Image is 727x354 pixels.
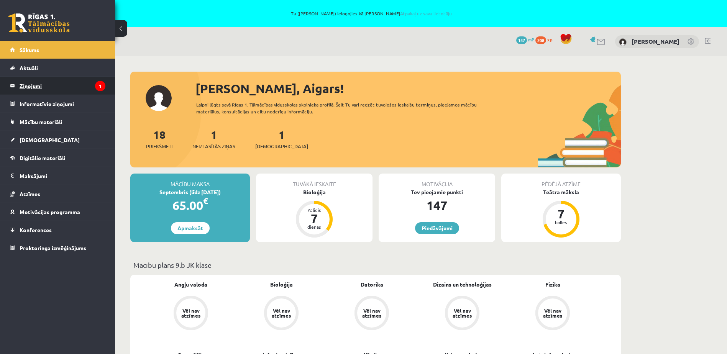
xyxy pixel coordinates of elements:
div: Teātra māksla [501,188,621,196]
a: 208 xp [535,36,556,43]
div: Bioloģija [256,188,373,196]
a: Atzīmes [10,185,105,203]
a: 147 mP [516,36,534,43]
a: Proktoringa izmēģinājums [10,239,105,257]
img: Aigars Laķis [619,38,627,46]
div: Septembris (līdz [DATE]) [130,188,250,196]
div: [PERSON_NAME], Aigars! [195,79,621,98]
div: Mācību maksa [130,174,250,188]
span: Proktoringa izmēģinājums [20,244,86,251]
span: Motivācijas programma [20,208,80,215]
a: 1[DEMOGRAPHIC_DATA] [255,128,308,150]
span: [DEMOGRAPHIC_DATA] [20,136,80,143]
div: Vēl nav atzīmes [542,308,563,318]
a: Angļu valoda [174,280,207,288]
div: 7 [550,208,573,220]
a: Teātra māksla 7 balles [501,188,621,239]
a: Aktuāli [10,59,105,77]
a: Vēl nav atzīmes [507,296,598,332]
span: xp [547,36,552,43]
p: Mācību plāns 9.b JK klase [133,260,618,270]
div: Tuvākā ieskaite [256,174,373,188]
i: 1 [95,81,105,91]
span: mP [528,36,534,43]
a: Konferences [10,221,105,239]
div: Vēl nav atzīmes [180,308,202,318]
legend: Ziņojumi [20,77,105,95]
a: 18Priekšmeti [146,128,172,150]
a: 1Neizlasītās ziņas [192,128,235,150]
div: 65.00 [130,196,250,215]
a: Informatīvie ziņojumi [10,95,105,113]
a: Maksājumi [10,167,105,185]
div: Motivācija [379,174,495,188]
a: [DEMOGRAPHIC_DATA] [10,131,105,149]
div: 7 [303,212,326,225]
a: Vēl nav atzīmes [417,296,507,332]
legend: Maksājumi [20,167,105,185]
div: dienas [303,225,326,229]
a: Sākums [10,41,105,59]
legend: Informatīvie ziņojumi [20,95,105,113]
span: Priekšmeti [146,143,172,150]
span: Atzīmes [20,190,40,197]
div: Vēl nav atzīmes [361,308,382,318]
a: Bioloģija Atlicis 7 dienas [256,188,373,239]
span: Konferences [20,226,52,233]
a: Rīgas 1. Tālmācības vidusskola [8,13,70,33]
span: Digitālie materiāli [20,154,65,161]
span: 147 [516,36,527,44]
a: Fizika [545,280,560,288]
div: Laipni lūgts savā Rīgas 1. Tālmācības vidusskolas skolnieka profilā. Šeit Tu vari redzēt tuvojošo... [196,101,491,115]
span: Aktuāli [20,64,38,71]
div: 147 [379,196,495,215]
div: Vēl nav atzīmes [451,308,473,318]
a: Bioloģija [270,280,293,288]
div: Vēl nav atzīmes [271,308,292,318]
div: Pēdējā atzīme [501,174,621,188]
span: Neizlasītās ziņas [192,143,235,150]
a: Datorika [361,280,383,288]
a: Atpakaļ uz savu lietotāju [400,10,452,16]
div: Atlicis [303,208,326,212]
a: [PERSON_NAME] [632,38,679,45]
a: Vēl nav atzīmes [327,296,417,332]
a: Vēl nav atzīmes [236,296,327,332]
a: Motivācijas programma [10,203,105,221]
div: balles [550,220,573,225]
span: Tu ([PERSON_NAME]) ielogojies kā [PERSON_NAME] [88,11,654,16]
a: Vēl nav atzīmes [146,296,236,332]
a: Digitālie materiāli [10,149,105,167]
a: Dizains un tehnoloģijas [433,280,492,288]
a: Mācību materiāli [10,113,105,131]
span: [DEMOGRAPHIC_DATA] [255,143,308,150]
span: 208 [535,36,546,44]
span: Sākums [20,46,39,53]
div: Tev pieejamie punkti [379,188,495,196]
span: Mācību materiāli [20,118,62,125]
a: Apmaksāt [171,222,210,234]
a: Ziņojumi1 [10,77,105,95]
a: Piedāvājumi [415,222,459,234]
span: € [203,195,208,206]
